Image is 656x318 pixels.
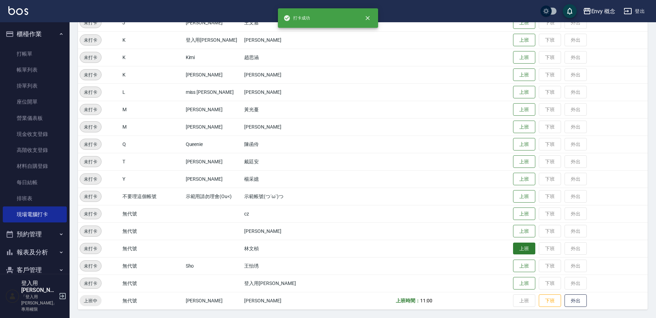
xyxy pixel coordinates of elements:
td: Q [121,136,184,153]
td: [PERSON_NAME] [184,153,243,170]
span: 未打卡 [80,245,101,252]
a: 高階收支登錄 [3,142,67,158]
div: Envy 概念 [591,7,616,16]
td: 王文嘉 [242,14,335,31]
button: 上班 [513,225,535,238]
td: 無代號 [121,275,184,292]
a: 材料自購登錄 [3,158,67,174]
td: 無代號 [121,222,184,240]
span: 未打卡 [80,280,101,287]
p: 「登入用[PERSON_NAME]」專用權限 [21,294,57,312]
img: Person [6,289,19,303]
button: 外出 [565,294,587,307]
button: 櫃檯作業 [3,25,67,43]
button: 上班 [513,207,535,220]
td: 林文楨 [242,240,335,257]
td: [PERSON_NAME] [184,66,243,83]
button: 上班 [513,243,535,255]
td: Kimi [184,49,243,66]
td: [PERSON_NAME] [242,66,335,83]
button: 上班 [513,103,535,116]
span: 打卡成功 [283,15,310,22]
td: 不要理這個帳號 [121,188,184,205]
td: [PERSON_NAME] [184,292,243,309]
td: 示範帳號(つ´ω`)つ [242,188,335,205]
span: 11:00 [420,298,432,303]
button: 登出 [621,5,648,18]
span: 未打卡 [80,71,101,79]
a: 座位開單 [3,94,67,110]
img: Logo [8,6,28,15]
td: 無代號 [121,240,184,257]
button: 客戶管理 [3,261,67,279]
td: 示範用請勿理會(Ou<) [184,188,243,205]
td: [PERSON_NAME] [242,292,335,309]
td: J [121,14,184,31]
button: 下班 [539,294,561,307]
td: L [121,83,184,101]
td: Sho [184,257,243,275]
span: 上班中 [80,297,102,304]
button: 上班 [513,86,535,99]
span: 未打卡 [80,262,101,270]
button: Envy 概念 [580,4,618,18]
button: 預約管理 [3,225,67,243]
td: [PERSON_NAME] [242,222,335,240]
a: 現金收支登錄 [3,126,67,142]
td: M [121,118,184,136]
a: 掛單列表 [3,78,67,94]
span: 未打卡 [80,36,101,44]
td: K [121,31,184,49]
td: 無代號 [121,257,184,275]
button: 上班 [513,34,535,47]
button: 上班 [513,121,535,133]
td: cz [242,205,335,222]
td: 戴廷安 [242,153,335,170]
button: 上班 [513,138,535,151]
td: 無代號 [121,205,184,222]
td: 登入用[PERSON_NAME] [184,31,243,49]
button: 上班 [513,16,535,29]
button: 報表及分析 [3,243,67,261]
td: K [121,49,184,66]
span: 未打卡 [80,141,101,148]
h5: 登入用[PERSON_NAME] [21,280,57,294]
span: 未打卡 [80,123,101,131]
button: close [360,10,375,26]
td: 陳函伶 [242,136,335,153]
span: 未打卡 [80,54,101,61]
td: [PERSON_NAME] [184,101,243,118]
td: [PERSON_NAME] [184,14,243,31]
td: 無代號 [121,292,184,309]
span: 未打卡 [80,176,101,183]
span: 未打卡 [80,106,101,113]
td: Queenie [184,136,243,153]
span: 未打卡 [80,193,101,200]
td: T [121,153,184,170]
td: 黃光蔓 [242,101,335,118]
button: 上班 [513,277,535,290]
span: 未打卡 [80,210,101,218]
b: 上班時間： [396,298,420,303]
td: 趙思涵 [242,49,335,66]
td: K [121,66,184,83]
a: 現場電腦打卡 [3,206,67,222]
td: M [121,101,184,118]
td: 登入用[PERSON_NAME] [242,275,335,292]
td: 王怡琇 [242,257,335,275]
td: miss [PERSON_NAME] [184,83,243,101]
button: 上班 [513,51,535,64]
button: 上班 [513,260,535,272]
button: save [563,4,577,18]
span: 未打卡 [80,19,101,26]
a: 每日結帳 [3,174,67,190]
a: 排班表 [3,190,67,206]
td: 楊采嬑 [242,170,335,188]
button: 上班 [513,155,535,168]
td: [PERSON_NAME] [184,118,243,136]
td: Y [121,170,184,188]
span: 未打卡 [80,89,101,96]
a: 打帳單 [3,46,67,62]
a: 營業儀表板 [3,110,67,126]
td: [PERSON_NAME] [242,31,335,49]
